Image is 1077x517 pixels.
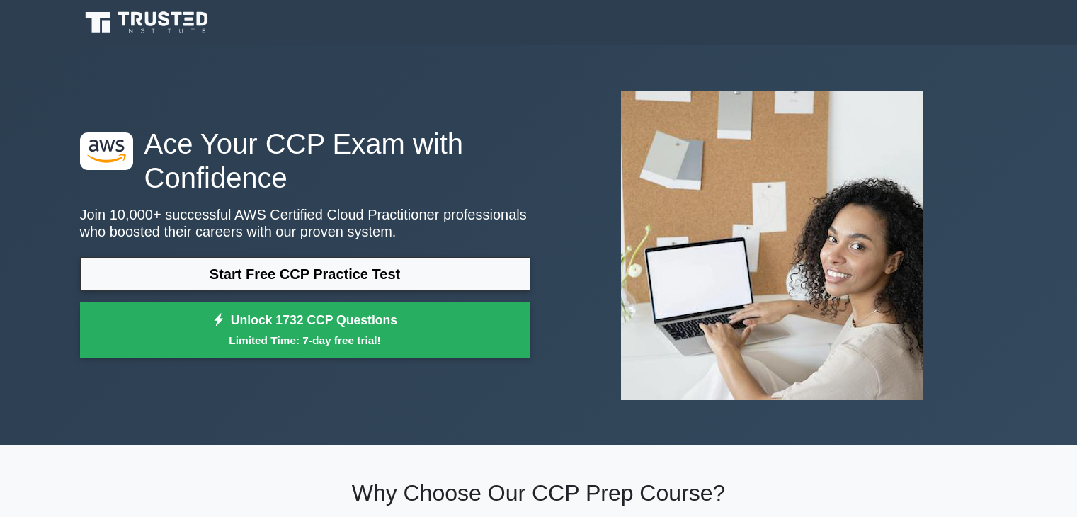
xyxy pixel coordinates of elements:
h1: Ace Your CCP Exam with Confidence [80,127,530,195]
a: Start Free CCP Practice Test [80,257,530,291]
p: Join 10,000+ successful AWS Certified Cloud Practitioner professionals who boosted their careers ... [80,206,530,240]
h2: Why Choose Our CCP Prep Course? [80,479,998,506]
small: Limited Time: 7-day free trial! [98,332,513,348]
a: Unlock 1732 CCP QuestionsLimited Time: 7-day free trial! [80,302,530,358]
